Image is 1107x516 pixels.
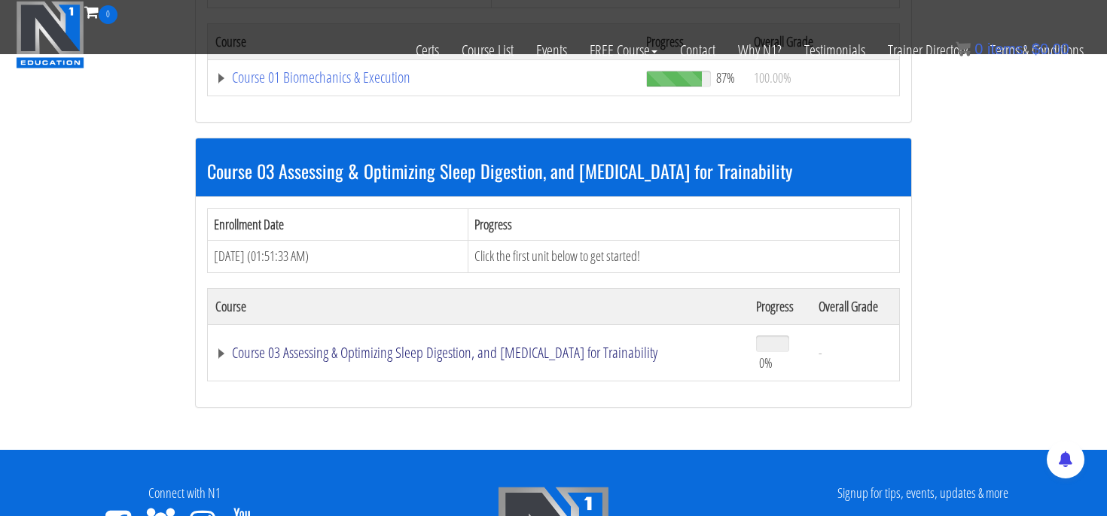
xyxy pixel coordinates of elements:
span: 0 [99,5,117,24]
th: Progress [468,208,899,241]
a: Contact [669,24,727,77]
a: Events [525,24,578,77]
th: Enrollment Date [208,208,468,241]
a: Course 03 Assessing & Optimizing Sleep Digestion, and [MEDICAL_DATA] for Trainability [215,345,741,360]
td: Click the first unit below to get started! [468,241,899,273]
a: Trainer Directory [877,24,979,77]
span: 0 [974,41,983,57]
td: - [811,324,900,381]
h4: Signup for tips, events, updates & more [749,486,1096,501]
a: FREE Course [578,24,669,77]
img: n1-education [16,1,84,68]
th: Overall Grade [811,288,900,324]
a: Certs [404,24,450,77]
a: Course 01 Biomechanics & Execution [215,70,631,85]
span: $ [1032,41,1040,57]
a: Terms & Conditions [979,24,1095,77]
a: Why N1? [727,24,793,77]
h3: Course 03 Assessing & Optimizing Sleep Digestion, and [MEDICAL_DATA] for Trainability [207,161,900,181]
td: 100.00% [746,59,900,96]
bdi: 0.00 [1032,41,1069,57]
img: icon11.png [956,41,971,56]
span: 0% [759,354,773,371]
th: Progress [749,288,811,324]
a: 0 items: $0.00 [956,41,1069,57]
h4: Connect with N1 [11,486,358,501]
span: items: [987,41,1027,57]
td: [DATE] (01:51:33 AM) [208,241,468,273]
a: Testimonials [793,24,877,77]
th: Course [208,288,749,324]
a: Course List [450,24,525,77]
span: 87% [716,69,735,86]
a: 0 [84,2,117,22]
